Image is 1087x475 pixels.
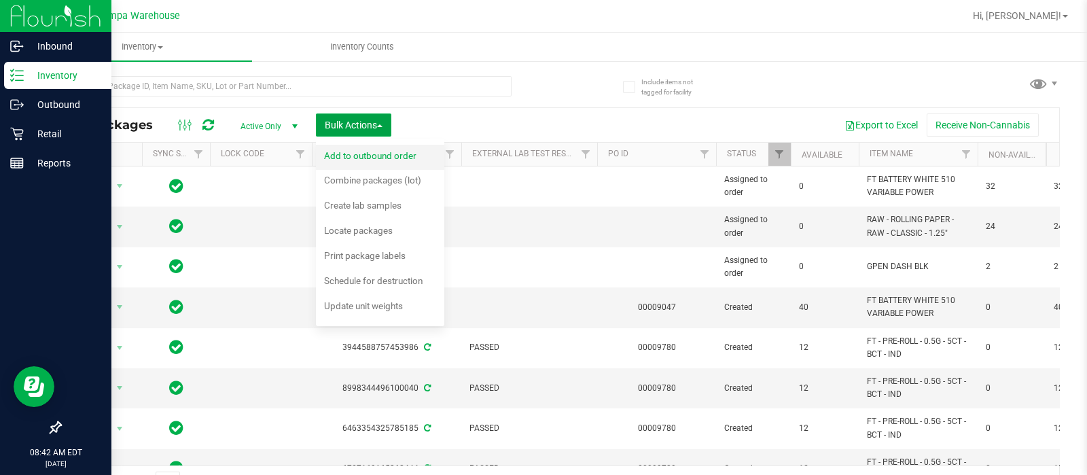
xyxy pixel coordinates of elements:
[169,419,183,438] span: In Sync
[469,462,589,475] span: PASSED
[799,220,851,233] span: 0
[324,175,421,186] span: Combine packages (lot)
[324,275,423,286] span: Schedule for destruction
[316,113,391,137] button: Bulk Actions
[724,462,783,475] span: Created
[111,298,128,317] span: select
[221,149,264,158] a: Lock Code
[927,113,1039,137] button: Receive Non-Cannabis
[10,156,24,170] inline-svg: Reports
[310,382,463,395] div: 8998344496100040
[422,463,431,473] span: Sync from Compliance System
[24,96,105,113] p: Outbound
[111,379,128,398] span: select
[986,301,1037,314] span: 0
[799,301,851,314] span: 40
[988,150,1049,160] a: Non-Available
[469,422,589,435] span: PASSED
[867,260,969,273] span: GPEN DASH BLK
[111,419,128,438] span: select
[799,382,851,395] span: 12
[638,342,676,352] a: 00009780
[469,382,589,395] span: PASSED
[641,77,709,97] span: Include items not tagged for facility
[324,225,393,236] span: Locate packages
[24,38,105,54] p: Inbound
[324,300,403,311] span: Update unit weights
[638,383,676,393] a: 00009780
[955,143,978,166] a: Filter
[638,302,676,312] a: 00009047
[469,341,589,354] span: PASSED
[727,149,756,158] a: Status
[724,422,783,435] span: Created
[169,177,183,196] span: In Sync
[24,155,105,171] p: Reports
[986,382,1037,395] span: 0
[312,41,412,53] span: Inventory Counts
[724,213,783,239] span: Assigned to order
[153,149,205,158] a: Sync Status
[111,177,128,196] span: select
[169,217,183,236] span: In Sync
[870,149,913,158] a: Item Name
[422,342,431,352] span: Sync from Compliance System
[867,375,969,401] span: FT - PRE-ROLL - 0.5G - 5CT - BCT - IND
[14,366,54,407] iframe: Resource center
[799,422,851,435] span: 12
[986,462,1037,475] span: 0
[289,143,312,166] a: Filter
[986,422,1037,435] span: 0
[768,143,791,166] a: Filter
[324,150,416,161] span: Add to outbound order
[799,260,851,273] span: 0
[71,118,166,133] span: All Packages
[724,382,783,395] span: Created
[799,180,851,193] span: 0
[33,41,252,53] span: Inventory
[325,120,382,130] span: Bulk Actions
[169,298,183,317] span: In Sync
[324,200,402,211] span: Create lab samples
[986,180,1037,193] span: 32
[60,76,512,96] input: Search Package ID, Item Name, SKU, Lot or Part Number...
[24,67,105,84] p: Inventory
[802,150,842,160] a: Available
[188,143,210,166] a: Filter
[10,127,24,141] inline-svg: Retail
[439,143,461,166] a: Filter
[724,301,783,314] span: Created
[472,149,579,158] a: External Lab Test Result
[867,415,969,441] span: FT - PRE-ROLL - 0.5G - 5CT - BCT - IND
[724,254,783,280] span: Assigned to order
[694,143,716,166] a: Filter
[638,463,676,473] a: 00009780
[97,10,180,22] span: Tampa Warehouse
[169,338,183,357] span: In Sync
[169,379,183,398] span: In Sync
[836,113,927,137] button: Export to Excel
[111,217,128,236] span: select
[324,250,406,261] span: Print package labels
[310,462,463,475] div: 6727169165368444
[867,335,969,361] span: FT - PRE-ROLL - 0.5G - 5CT - BCT - IND
[10,39,24,53] inline-svg: Inbound
[867,294,969,320] span: FT BATTERY WHITE 510 VARIABLE POWER
[986,341,1037,354] span: 0
[111,338,128,357] span: select
[10,98,24,111] inline-svg: Outbound
[575,143,597,166] a: Filter
[6,446,105,459] p: 08:42 AM EDT
[724,341,783,354] span: Created
[638,423,676,433] a: 00009780
[6,459,105,469] p: [DATE]
[724,173,783,199] span: Assigned to order
[799,462,851,475] span: 12
[422,383,431,393] span: Sync from Compliance System
[252,33,471,61] a: Inventory Counts
[169,257,183,276] span: In Sync
[24,126,105,142] p: Retail
[867,173,969,199] span: FT BATTERY WHITE 510 VARIABLE POWER
[310,341,463,354] div: 3944588757453986
[310,422,463,435] div: 6463354325785185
